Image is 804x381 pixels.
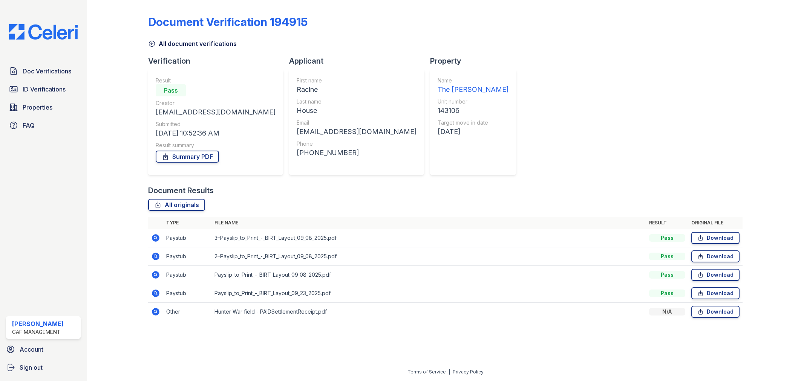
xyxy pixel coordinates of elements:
div: Property [430,56,522,66]
a: Doc Verifications [6,64,81,79]
div: Verification [148,56,289,66]
div: Name [438,77,508,84]
div: Creator [156,99,276,107]
div: Email [297,119,417,126]
div: [DATE] [438,126,508,137]
td: Other [163,303,211,321]
div: Phone [297,140,417,148]
td: Paystub [163,284,211,303]
div: Document Results [148,185,214,196]
td: 3–Payslip_to_Print_-_BIRT_Layout_09_08_2025.pdf [211,229,646,247]
a: Download [691,250,740,262]
div: Target move in date [438,119,508,126]
td: Hunter War field - PAIDSettlementReceipt.pdf [211,303,646,321]
div: Submitted [156,120,276,128]
div: CAF Management [12,328,64,336]
th: Result [646,217,688,229]
a: Download [691,306,740,318]
th: File name [211,217,646,229]
td: 2–Payslip_to_Print_-_BIRT_Layout_09_08_2025.pdf [211,247,646,266]
div: Document Verification 194915 [148,15,308,29]
div: Racine [297,84,417,95]
a: Summary PDF [156,151,219,163]
td: Paystub [163,229,211,247]
div: Pass [649,253,685,260]
div: [PERSON_NAME] [12,319,64,328]
div: [DATE] 10:52:36 AM [156,128,276,139]
div: First name [297,77,417,84]
div: | [449,369,450,375]
a: Name The [PERSON_NAME] [438,77,508,95]
th: Type [163,217,211,229]
div: Pass [649,271,685,279]
div: Applicant [289,56,430,66]
td: Payslip_to_Print_-_BIRT_Layout_09_08_2025.pdf [211,266,646,284]
div: Unit number [438,98,508,105]
div: House [297,105,417,116]
div: Pass [649,290,685,297]
span: FAQ [23,121,35,130]
div: Last name [297,98,417,105]
div: Result summary [156,142,276,149]
a: Account [3,342,84,357]
a: ID Verifications [6,82,81,97]
a: Download [691,287,740,299]
div: [EMAIL_ADDRESS][DOMAIN_NAME] [297,126,417,137]
span: Account [20,345,43,354]
div: [PHONE_NUMBER] [297,148,417,158]
a: FAQ [6,118,81,133]
div: Result [156,77,276,84]
a: Sign out [3,360,84,375]
a: Privacy Policy [453,369,484,375]
a: All originals [148,199,205,211]
div: N/A [649,308,685,315]
td: Payslip_to_Print_-_BIRT_Layout_09_23_2025.pdf [211,284,646,303]
span: Doc Verifications [23,67,71,76]
div: [EMAIL_ADDRESS][DOMAIN_NAME] [156,107,276,117]
div: Pass [156,84,186,96]
div: The [PERSON_NAME] [438,84,508,95]
span: Sign out [20,363,43,372]
a: Download [691,269,740,281]
span: ID Verifications [23,85,66,94]
a: Download [691,232,740,244]
img: CE_Logo_Blue-a8612792a0a2168367f1c8372b55b34899dd931a85d93a1a3d3e32e68fde9ad4.png [3,24,84,40]
td: Paystub [163,247,211,266]
a: All document verifications [148,39,237,48]
a: Terms of Service [407,369,446,375]
td: Paystub [163,266,211,284]
span: Properties [23,103,52,112]
th: Original file [688,217,743,229]
a: Properties [6,100,81,115]
div: Pass [649,234,685,242]
div: 143106 [438,105,508,116]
